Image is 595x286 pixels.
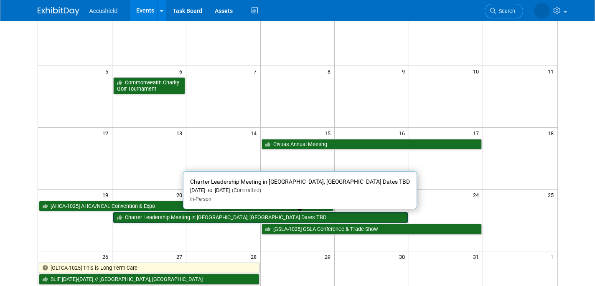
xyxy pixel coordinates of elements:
[102,190,112,200] span: 19
[175,128,186,138] span: 13
[39,201,334,212] a: [AHCA-1025] AHCA/NCAL Convention & Expo
[250,128,260,138] span: 14
[250,251,260,262] span: 28
[472,251,483,262] span: 31
[547,190,557,200] span: 25
[38,7,79,15] img: ExhibitDay
[104,66,112,76] span: 5
[102,251,112,262] span: 26
[113,212,408,223] a: Charter Leadership Meeting in [GEOGRAPHIC_DATA], [GEOGRAPHIC_DATA] Dates TBD
[324,251,334,262] span: 29
[472,128,483,138] span: 17
[89,8,118,14] span: Accushield
[178,66,186,76] span: 6
[175,190,186,200] span: 20
[113,77,186,94] a: Commonwealth Charity Golf Tournament
[190,178,410,185] span: Charter Leadership Meeting in [GEOGRAPHIC_DATA], [GEOGRAPHIC_DATA] Dates TBD
[496,8,515,14] span: Search
[39,263,259,273] a: [OLTCA-1025] This is Long Term Care
[401,66,409,76] span: 9
[230,187,261,193] span: (Committed)
[534,3,550,19] img: Peggy White
[190,187,410,194] div: [DATE] to [DATE]
[485,4,523,18] a: Search
[39,274,259,285] a: SLIF [DATE]-[DATE] // [GEOGRAPHIC_DATA], [GEOGRAPHIC_DATA]
[550,251,557,262] span: 1
[547,66,557,76] span: 11
[547,128,557,138] span: 18
[262,139,482,150] a: Civitas Annual Meeting
[262,224,482,235] a: [GSLA-1025] GSLA Conference & Trade Show
[324,128,334,138] span: 15
[175,251,186,262] span: 27
[102,128,112,138] span: 12
[327,66,334,76] span: 8
[253,66,260,76] span: 7
[472,190,483,200] span: 24
[398,251,409,262] span: 30
[398,128,409,138] span: 16
[472,66,483,76] span: 10
[190,196,211,202] span: In-Person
